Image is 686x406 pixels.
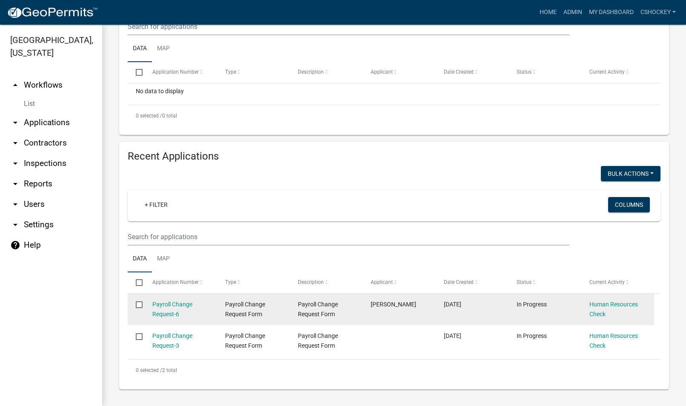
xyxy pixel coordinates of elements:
a: Payroll Change Request-3 [152,332,192,349]
datatable-header-cell: Date Created [435,272,508,293]
datatable-header-cell: Description [290,272,363,293]
i: arrow_drop_down [10,158,20,169]
datatable-header-cell: Select [128,62,144,83]
datatable-header-cell: Current Activity [581,62,654,83]
a: + Filter [138,197,174,212]
datatable-header-cell: Description [290,62,363,83]
a: Map [152,246,175,273]
i: arrow_drop_down [10,199,20,209]
a: Payroll Change Request-6 [152,301,192,317]
span: Payroll Change Request Form [225,332,265,349]
a: Home [536,4,560,20]
i: arrow_drop_up [10,80,20,90]
div: 2 total [128,360,660,381]
a: Data [128,246,152,273]
span: Description [298,279,324,285]
datatable-header-cell: Applicant [363,62,435,83]
span: 07/22/2022 [444,301,461,308]
h4: Recent Applications [128,150,660,163]
input: Search for applications [128,18,569,35]
datatable-header-cell: Type [217,272,290,293]
span: 0 selected / [136,367,162,373]
span: In Progress [517,332,547,339]
button: Bulk Actions [601,166,660,181]
a: Human Resources Check [589,301,638,317]
span: Application Number [152,69,199,75]
datatable-header-cell: Application Number [144,272,217,293]
datatable-header-cell: Status [509,272,581,293]
button: Columns [608,197,650,212]
span: 07/18/2022 [444,332,461,339]
span: Payroll Change Request Form [298,301,338,317]
a: Map [152,35,175,63]
datatable-header-cell: Date Created [435,62,508,83]
span: Description [298,69,324,75]
datatable-header-cell: Status [509,62,581,83]
span: Tracy Troutner [371,301,416,308]
span: Type [225,279,236,285]
span: Applicant [371,69,393,75]
a: Admin [560,4,586,20]
i: help [10,240,20,250]
div: No data to display [128,83,660,105]
a: cshockey [637,4,679,20]
datatable-header-cell: Current Activity [581,272,654,293]
span: Status [517,279,532,285]
span: Payroll Change Request Form [225,301,265,317]
i: arrow_drop_down [10,179,20,189]
div: 0 total [128,105,660,126]
datatable-header-cell: Type [217,62,290,83]
span: Date Created [444,279,474,285]
i: arrow_drop_down [10,117,20,128]
i: arrow_drop_down [10,220,20,230]
i: arrow_drop_down [10,138,20,148]
a: My Dashboard [586,4,637,20]
span: Status [517,69,532,75]
span: In Progress [517,301,547,308]
datatable-header-cell: Application Number [144,62,217,83]
span: 0 selected / [136,113,162,119]
span: Type [225,69,236,75]
span: Date Created [444,69,474,75]
datatable-header-cell: Select [128,272,144,293]
a: Data [128,35,152,63]
a: Human Resources Check [589,332,638,349]
span: Current Activity [589,69,625,75]
datatable-header-cell: Applicant [363,272,435,293]
span: Application Number [152,279,199,285]
input: Search for applications [128,228,569,246]
span: Current Activity [589,279,625,285]
span: Applicant [371,279,393,285]
span: Payroll Change Request Form [298,332,338,349]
